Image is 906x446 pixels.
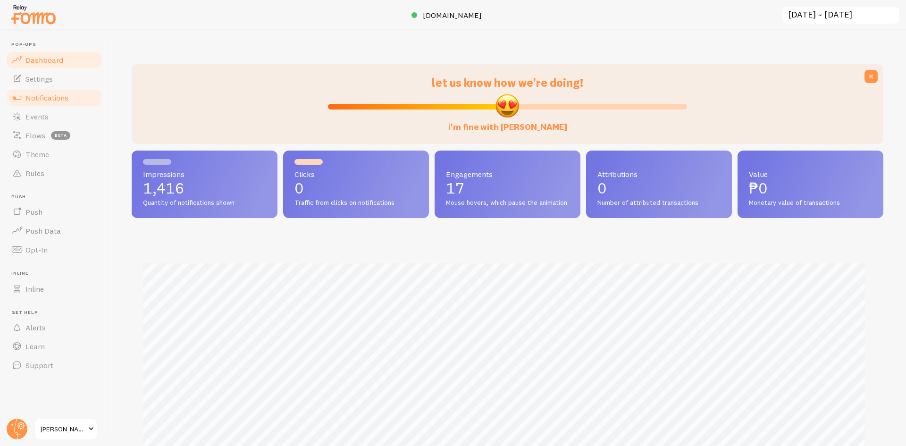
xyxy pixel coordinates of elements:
span: Learn [25,342,45,351]
a: Flows beta [6,126,103,145]
span: Value [749,170,872,178]
label: i'm fine with [PERSON_NAME] [448,112,567,133]
a: Push [6,202,103,221]
a: Theme [6,145,103,164]
span: Traffic from clicks on notifications [294,199,418,207]
a: Inline [6,279,103,298]
span: Inline [25,284,44,294]
a: Dashboard [6,50,103,69]
span: Number of attributed transactions [597,199,721,207]
a: Opt-In [6,240,103,259]
span: Flows [25,131,45,140]
span: beta [51,131,70,140]
span: Opt-In [25,245,48,254]
span: let us know how we're doing! [432,76,583,90]
span: Push [25,207,42,217]
a: Settings [6,69,103,88]
span: Dashboard [25,55,63,65]
span: Events [25,112,49,121]
span: Engagements [446,170,569,178]
span: Theme [25,150,49,159]
img: fomo-relay-logo-orange.svg [10,2,57,26]
span: Inline [11,270,103,277]
span: Rules [25,168,44,178]
span: Get Help [11,310,103,316]
a: Push Data [6,221,103,240]
span: Quantity of notifications shown [143,199,266,207]
a: [PERSON_NAME] [34,418,98,440]
a: Learn [6,337,103,356]
p: 0 [294,181,418,196]
span: Monetary value of transactions [749,199,872,207]
span: ₱0 [749,179,768,197]
span: Push [11,194,103,200]
span: Push Data [25,226,61,236]
a: Notifications [6,88,103,107]
span: Pop-ups [11,42,103,48]
span: Attributions [597,170,721,178]
a: Rules [6,164,103,183]
span: Alerts [25,323,46,332]
p: 0 [597,181,721,196]
img: emoji.png [495,93,520,118]
a: Alerts [6,318,103,337]
span: Notifications [25,93,68,102]
a: Events [6,107,103,126]
span: Clicks [294,170,418,178]
span: Settings [25,74,53,84]
p: 17 [446,181,569,196]
span: [PERSON_NAME] [41,423,85,435]
a: Support [6,356,103,375]
p: 1,416 [143,181,266,196]
span: Impressions [143,170,266,178]
span: Mouse hovers, which pause the animation [446,199,569,207]
span: Support [25,361,53,370]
